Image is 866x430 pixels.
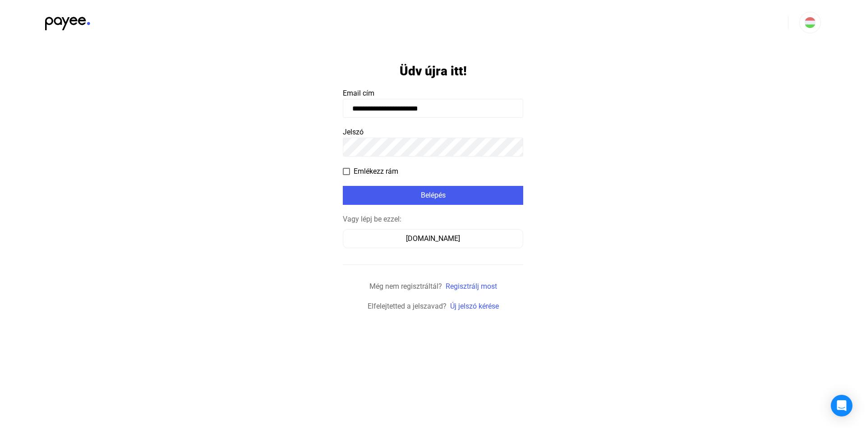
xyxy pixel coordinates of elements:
[450,302,499,310] a: Új jelszó kérése
[343,214,523,225] div: Vagy lépj be ezzel:
[446,282,497,291] a: Regisztrálj most
[805,17,815,28] img: HU
[346,233,520,244] div: [DOMAIN_NAME]
[400,63,467,79] h1: Üdv újra itt!
[343,128,364,136] span: Jelszó
[45,12,90,30] img: black-payee-blue-dot.svg
[343,229,523,248] button: [DOMAIN_NAME]
[799,12,821,33] button: HU
[343,186,523,205] button: Belépés
[354,166,398,177] span: Emlékezz rám
[345,190,521,201] div: Belépés
[343,234,523,243] a: [DOMAIN_NAME]
[831,395,852,416] div: Open Intercom Messenger
[368,302,447,310] span: Elfelejtetted a jelszavad?
[369,282,442,291] span: Még nem regisztráltál?
[343,89,374,97] span: Email cím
